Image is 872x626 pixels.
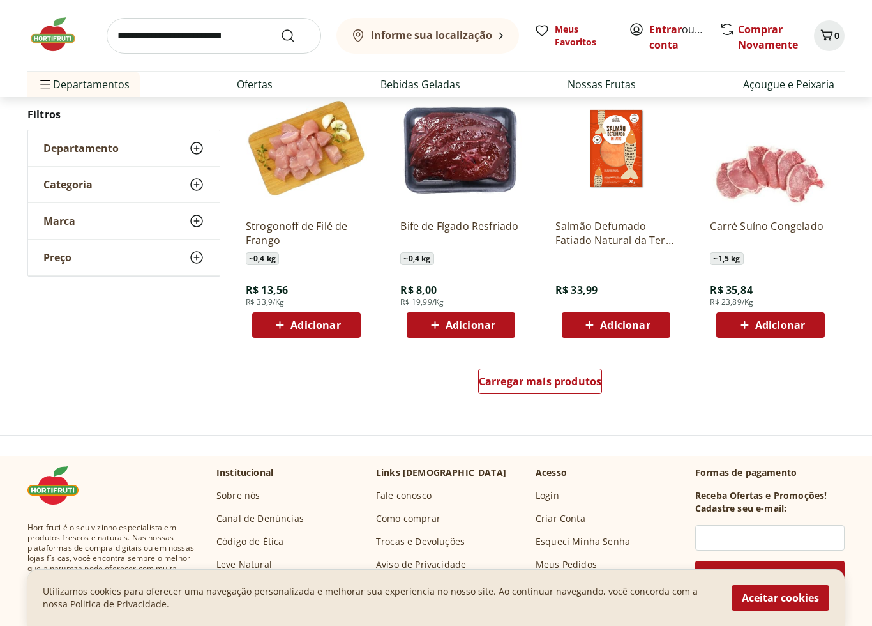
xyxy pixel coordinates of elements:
[27,102,220,128] h2: Filtros
[400,253,433,266] span: ~ 0,4 kg
[43,215,75,228] span: Marca
[216,536,283,549] a: Código de Ética
[43,179,93,192] span: Categoria
[710,284,752,298] span: R$ 35,84
[216,513,304,526] a: Canal de Denúncias
[695,467,845,480] p: Formas de pagamento
[743,77,834,92] a: Açougue e Peixaria
[710,88,831,210] img: Carré Suíno Congelado
[755,321,805,331] span: Adicionar
[536,559,597,572] a: Meus Pedidos
[562,313,670,339] button: Adicionar
[280,28,311,43] button: Submit Search
[27,15,91,54] img: Hortifruti
[536,536,630,549] a: Esqueci Minha Senha
[376,513,440,526] a: Como comprar
[400,284,437,298] span: R$ 8,00
[216,490,260,503] a: Sobre nós
[376,559,466,572] a: Aviso de Privacidade
[216,559,272,572] a: Leve Natural
[695,503,786,515] h3: Cadastre seu e-mail:
[555,23,613,49] span: Meus Favoritos
[479,377,602,387] span: Carregar mais produtos
[376,490,432,503] a: Fale conosco
[252,313,361,339] button: Adicionar
[716,313,825,339] button: Adicionar
[246,253,279,266] span: ~ 0,4 kg
[43,142,119,155] span: Departamento
[568,77,636,92] a: Nossas Frutas
[246,88,367,210] img: Strogonoff de Filé de Frango
[38,69,130,100] span: Departamentos
[246,220,367,248] a: Strogonoff de Filé de Frango
[400,88,522,210] img: Bife de Fígado Resfriado
[834,29,839,42] span: 0
[710,298,753,308] span: R$ 23,89/Kg
[649,22,719,52] a: Criar conta
[695,490,827,503] h3: Receba Ofertas e Promoções!
[710,220,831,248] a: Carré Suíno Congelado
[400,298,444,308] span: R$ 19,99/Kg
[814,20,845,51] button: Carrinho
[216,467,273,480] p: Institucional
[43,585,716,611] p: Utilizamos cookies para oferecer uma navegação personalizada e melhorar sua experiencia no nosso ...
[600,321,650,331] span: Adicionar
[710,253,743,266] span: ~ 1,5 kg
[534,23,613,49] a: Meus Favoritos
[376,467,506,480] p: Links [DEMOGRAPHIC_DATA]
[555,88,677,210] img: Salmão Defumado Fatiado Natural da Terra 80g
[38,69,53,100] button: Menu
[649,22,682,36] a: Entrar
[237,77,273,92] a: Ofertas
[28,240,220,276] button: Preço
[555,284,598,298] span: R$ 33,99
[380,77,460,92] a: Bebidas Geladas
[400,220,522,248] a: Bife de Fígado Resfriado
[407,313,515,339] button: Adicionar
[536,490,559,503] a: Login
[28,131,220,167] button: Departamento
[738,22,798,52] a: Comprar Novamente
[43,252,71,264] span: Preço
[28,167,220,203] button: Categoria
[446,321,495,331] span: Adicionar
[478,369,603,400] a: Carregar mais produtos
[732,585,829,611] button: Aceitar cookies
[290,321,340,331] span: Adicionar
[536,467,567,480] p: Acesso
[27,523,196,595] span: Hortifruti é o seu vizinho especialista em produtos frescos e naturais. Nas nossas plataformas de...
[371,28,492,42] b: Informe sua localização
[649,22,706,52] span: ou
[246,284,288,298] span: R$ 13,56
[28,204,220,240] button: Marca
[555,220,677,248] a: Salmão Defumado Fatiado Natural da Terra 80g
[246,298,285,308] span: R$ 33,9/Kg
[27,467,91,505] img: Hortifruti
[695,561,845,592] button: Cadastrar
[376,536,465,549] a: Trocas e Devoluções
[336,18,519,54] button: Informe sua localização
[536,513,585,526] a: Criar Conta
[107,18,321,54] input: search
